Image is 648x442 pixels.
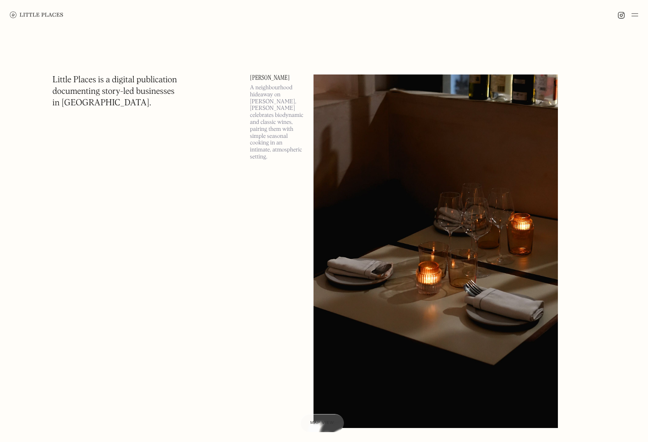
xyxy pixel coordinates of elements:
[250,74,304,81] a: [PERSON_NAME]
[250,84,304,161] p: A neighbourhood hideaway on [PERSON_NAME], [PERSON_NAME] celebrates biodynamic and classic wines,...
[53,74,177,109] h1: Little Places is a digital publication documenting story-led businesses in [GEOGRAPHIC_DATA].
[314,74,558,428] img: Luna
[310,421,334,425] span: Map view
[300,414,344,432] a: Map view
